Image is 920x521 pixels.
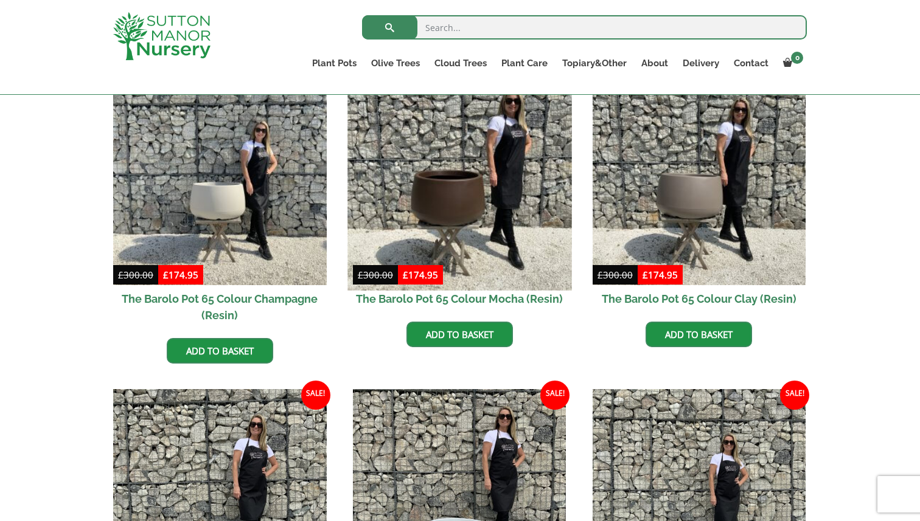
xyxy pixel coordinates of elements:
a: Sale! The Barolo Pot 65 Colour Mocha (Resin) [353,72,566,312]
a: Plant Pots [305,55,364,72]
input: Search... [362,15,807,40]
bdi: 300.00 [118,269,153,281]
a: Add to basket: “The Barolo Pot 65 Colour Clay (Resin)” [646,322,752,347]
bdi: 174.95 [403,269,438,281]
img: The Barolo Pot 65 Colour Clay (Resin) [593,72,806,285]
bdi: 300.00 [358,269,393,281]
a: Sale! The Barolo Pot 65 Colour Champagne (Resin) [113,72,327,329]
a: 0 [776,55,807,72]
a: Cloud Trees [427,55,494,72]
span: Sale! [301,381,330,410]
a: Contact [727,55,776,72]
span: £ [118,269,124,281]
h2: The Barolo Pot 65 Colour Clay (Resin) [593,285,806,312]
span: Sale! [540,381,570,410]
img: The Barolo Pot 65 Colour Champagne (Resin) [113,72,327,285]
span: £ [358,269,363,281]
h2: The Barolo Pot 65 Colour Mocha (Resin) [353,285,566,312]
img: logo [113,12,211,60]
a: Add to basket: “The Barolo Pot 65 Colour Mocha (Resin)” [406,322,513,347]
span: 0 [791,52,803,64]
a: Olive Trees [364,55,427,72]
img: The Barolo Pot 65 Colour Mocha (Resin) [347,66,571,290]
bdi: 174.95 [163,269,198,281]
span: £ [403,269,408,281]
a: Add to basket: “The Barolo Pot 65 Colour Champagne (Resin)” [167,338,273,364]
a: Sale! The Barolo Pot 65 Colour Clay (Resin) [593,72,806,312]
span: Sale! [780,381,809,410]
a: Plant Care [494,55,555,72]
bdi: 300.00 [598,269,633,281]
a: About [634,55,675,72]
span: £ [643,269,648,281]
span: £ [163,269,169,281]
a: Topiary&Other [555,55,634,72]
bdi: 174.95 [643,269,678,281]
h2: The Barolo Pot 65 Colour Champagne (Resin) [113,285,327,329]
span: £ [598,269,603,281]
a: Delivery [675,55,727,72]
